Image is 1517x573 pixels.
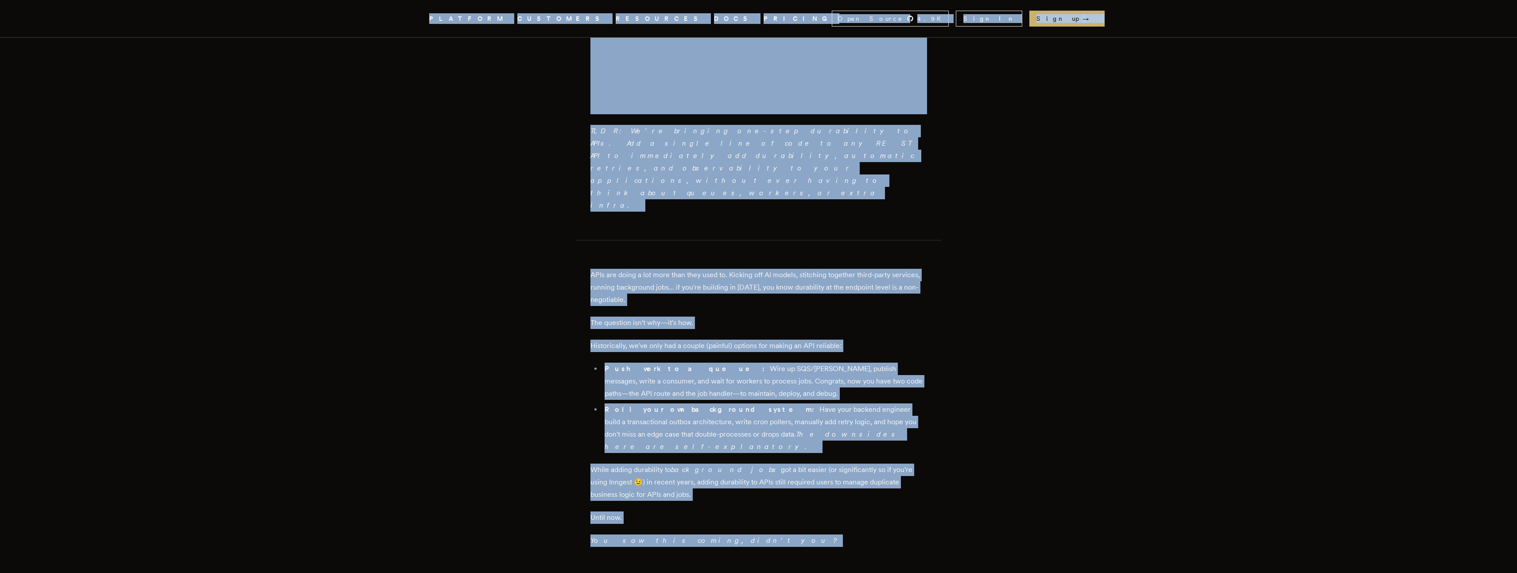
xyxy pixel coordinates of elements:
strong: Push work to a queue: [605,364,770,373]
p: The question isn't why—it's how. [590,317,927,329]
a: DOCS [714,13,753,24]
button: PLATFORM [429,13,507,24]
a: Sign up [1029,11,1105,27]
p: While adding durability to got a bit easier (or significantly so if you're using Inngest 😉) in re... [590,464,927,501]
span: Open Source [838,14,903,23]
em: TLDR: We're bringing one-step durability to APIs. Add a single line of code to any REST API to im... [590,127,914,209]
button: RESOURCES [616,13,703,24]
li: Wire up SQS/[PERSON_NAME], publish messages, write a consumer, and wait for workers to process jo... [602,363,927,400]
span: → [1082,14,1098,23]
span: 4.9 K [917,14,947,23]
a: Sign In [956,11,1022,27]
p: APIs are doing a lot more than they used to. Kicking off AI models, stitching together third-part... [590,269,927,306]
a: CUSTOMERS [517,13,605,24]
strong: Roll your own background system: [605,405,819,414]
em: You saw this coming, didn't you? [590,536,836,545]
p: Until now. [590,511,927,524]
li: Have your backend engineer build a transactional outbox architecture, write cron pollers, manuall... [602,403,927,453]
p: Historically, we've only had a couple (painful) options for making an API reliable: [590,340,927,352]
em: background jobs [671,465,781,474]
a: PRICING [764,13,832,24]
